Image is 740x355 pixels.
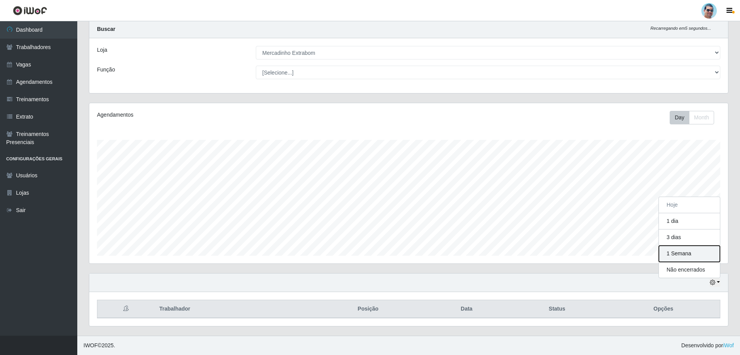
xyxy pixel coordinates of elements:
[607,300,720,318] th: Opções
[659,197,720,213] button: Hoje
[670,111,689,124] button: Day
[310,300,426,318] th: Posição
[155,300,310,318] th: Trabalhador
[670,111,720,124] div: Toolbar with button groups
[659,246,720,262] button: 1 Semana
[97,26,115,32] strong: Buscar
[13,6,47,15] img: CoreUI Logo
[97,46,107,54] label: Loja
[507,300,607,318] th: Status
[659,229,720,246] button: 3 dias
[681,341,734,350] span: Desenvolvido por
[83,341,115,350] span: © 2025 .
[670,111,714,124] div: First group
[97,66,115,74] label: Função
[723,342,734,348] a: iWof
[689,111,714,124] button: Month
[650,26,711,31] i: Recarregando em 5 segundos...
[659,213,720,229] button: 1 dia
[83,342,98,348] span: IWOF
[659,262,720,278] button: Não encerrados
[97,111,350,119] div: Agendamentos
[426,300,507,318] th: Data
